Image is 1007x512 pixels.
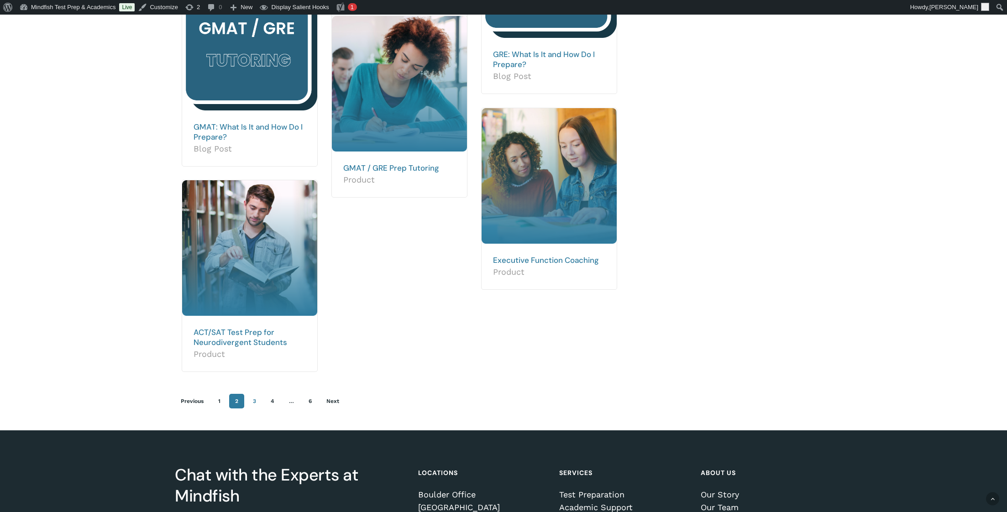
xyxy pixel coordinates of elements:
a: Page 6 [303,394,318,408]
a: Boulder Office [418,490,546,499]
a: Our Team [701,503,829,512]
h4: Locations [418,465,546,481]
nav: Pagination Navigation [175,393,625,408]
a: Executive Function Coaching [493,255,599,265]
span: Product [493,266,605,277]
img: Executive Function Coaching 1 [482,108,617,243]
a: Live [119,3,135,11]
a: Our Story [701,490,829,499]
span: 1 [351,4,354,10]
a: [GEOGRAPHIC_DATA] [418,503,546,512]
span: Blog Post [194,143,306,154]
a: GRE: What Is It and How Do I Prepare? [493,49,595,69]
span: Page 2 [229,394,244,408]
a: GMAT / GRE Prep Tutoring [343,163,439,173]
span: Blog Post [493,71,605,82]
img: Neurodivergent [182,180,317,315]
span: … [283,393,300,409]
a: GMAT: What Is It and How Do I Prepare? [194,122,303,142]
a: Page 3 [247,394,262,408]
a: ACT/SAT Test Prep for Neurodivergent Students [194,327,287,347]
h3: Chat with the Experts at Mindfish [175,465,405,507]
a: Page 1 [212,394,226,408]
a: Next [320,394,345,408]
img: GMAT GRE 1 [332,16,467,151]
a: Back to top [986,492,999,506]
a: Test Preparation [559,490,687,499]
a: Page 4 [265,394,280,408]
span: Product [194,349,306,360]
a: Academic Support [559,503,687,512]
a: Previous [175,394,210,408]
h4: About Us [701,465,829,481]
span: Product [343,174,456,185]
span: [PERSON_NAME] [929,4,978,10]
h4: Services [559,465,687,481]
